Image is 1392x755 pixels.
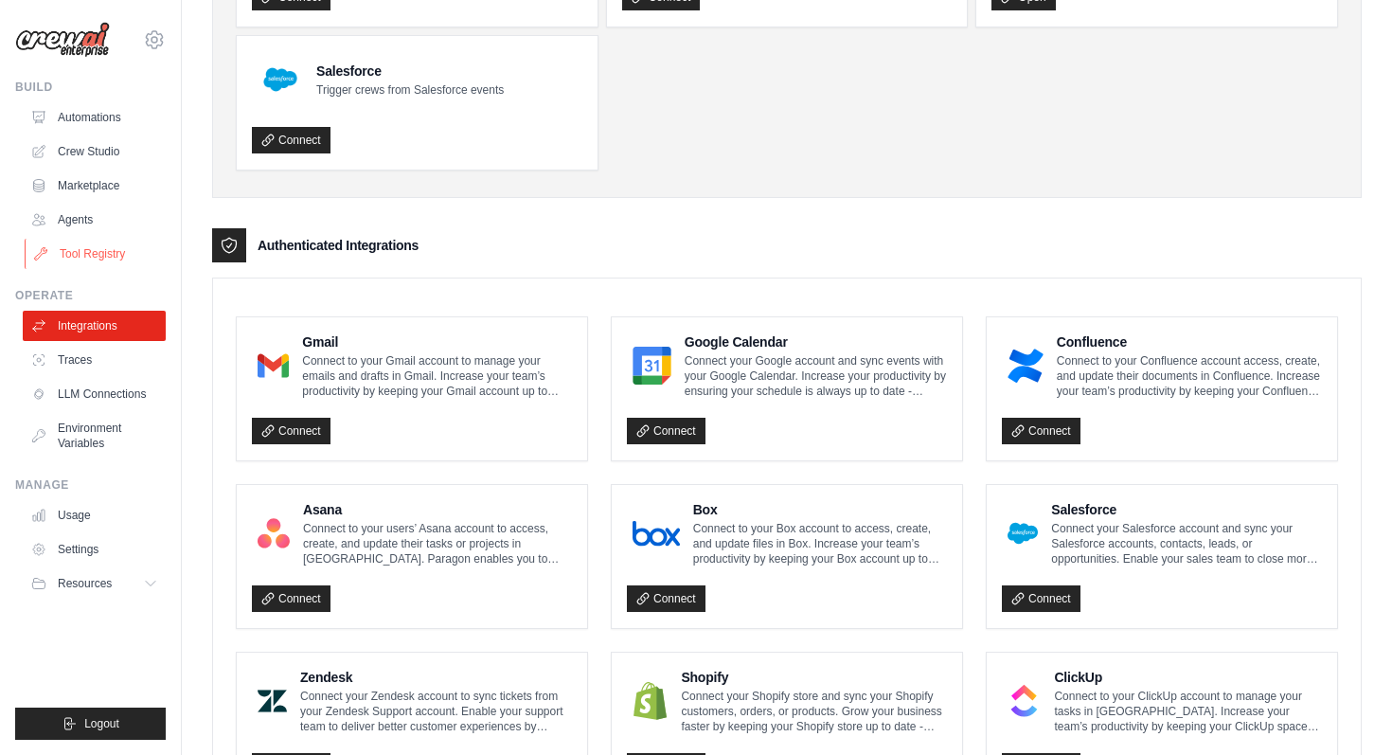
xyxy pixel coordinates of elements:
a: Marketplace [23,171,166,201]
img: Salesforce Logo [258,57,303,102]
p: Connect your Google account and sync events with your Google Calendar. Increase your productivity... [685,353,947,399]
h4: Shopify [681,668,947,687]
img: Google Calendar Logo [633,347,671,385]
h3: Authenticated Integrations [258,236,419,255]
h4: Box [693,500,947,519]
p: Connect to your Gmail account to manage your emails and drafts in Gmail. Increase your team’s pro... [302,353,572,399]
img: Salesforce Logo [1008,514,1038,552]
a: Usage [23,500,166,530]
p: Connect to your users’ Asana account to access, create, and update their tasks or projects in [GE... [303,521,572,566]
a: Connect [252,585,330,612]
a: Automations [23,102,166,133]
p: Trigger crews from Salesforce events [316,82,504,98]
button: Logout [15,708,166,740]
h4: Zendesk [300,668,572,687]
img: Box Logo [633,514,680,552]
h4: Salesforce [316,62,504,81]
a: Connect [627,418,705,444]
h4: Confluence [1057,333,1322,351]
a: Crew Studio [23,136,166,167]
span: Logout [84,716,119,731]
img: Logo [15,22,110,58]
p: Connect to your Box account to access, create, and update files in Box. Increase your team’s prod... [693,521,947,566]
a: Environment Variables [23,413,166,458]
a: Connect [1002,585,1080,612]
a: Integrations [23,311,166,341]
a: Connect [627,585,705,612]
span: Resources [58,576,112,591]
img: ClickUp Logo [1008,682,1041,720]
p: Connect your Shopify store and sync your Shopify customers, orders, or products. Grow your busine... [681,689,947,734]
div: Build [15,80,166,95]
a: Tool Registry [25,239,168,269]
h4: Google Calendar [685,333,947,351]
div: Manage [15,477,166,493]
a: Settings [23,534,166,565]
a: Traces [23,345,166,375]
div: Operate [15,288,166,303]
p: Connect your Zendesk account to sync tickets from your Zendesk Support account. Enable your suppo... [300,689,572,734]
img: Zendesk Logo [258,682,287,720]
p: Connect to your Confluence account access, create, and update their documents in Confluence. Incr... [1057,353,1322,399]
h4: Asana [303,500,572,519]
h4: Gmail [302,333,572,351]
a: Connect [252,127,330,153]
img: Gmail Logo [258,347,289,385]
a: LLM Connections [23,379,166,409]
h4: Salesforce [1051,500,1322,519]
p: Connect to your ClickUp account to manage your tasks in [GEOGRAPHIC_DATA]. Increase your team’s p... [1054,689,1322,734]
h4: ClickUp [1054,668,1322,687]
p: Connect your Salesforce account and sync your Salesforce accounts, contacts, leads, or opportunit... [1051,521,1322,566]
a: Connect [1002,418,1080,444]
button: Resources [23,568,166,599]
img: Asana Logo [258,514,290,552]
img: Shopify Logo [633,682,668,720]
a: Agents [23,205,166,235]
a: Connect [252,418,330,444]
img: Confluence Logo [1008,347,1044,385]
